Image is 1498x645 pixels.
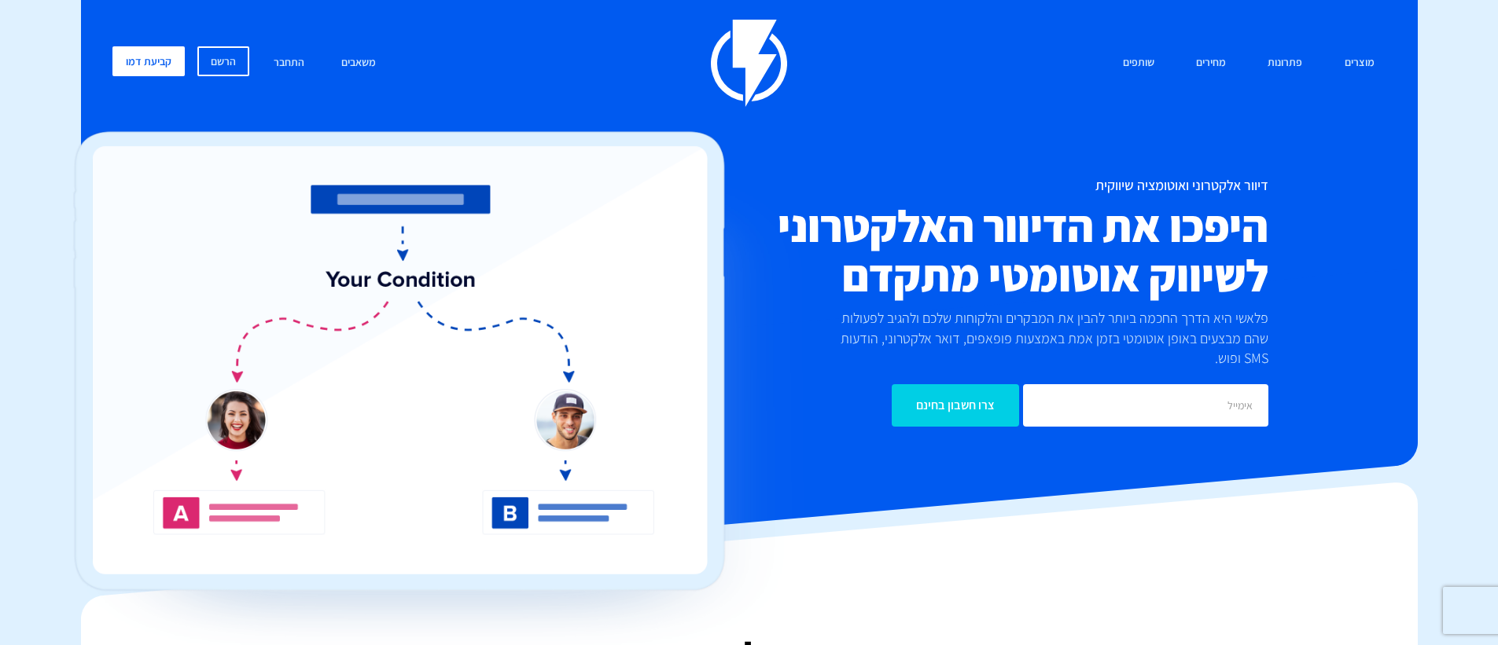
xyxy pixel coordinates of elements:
[112,46,185,76] a: קביעת דמו
[814,308,1268,368] p: פלאשי היא הדרך החכמה ביותר להבין את המבקרים והלקוחות שלכם ולהגיב לפעולות שהם מבצעים באופן אוטומטי...
[1256,46,1314,80] a: פתרונות
[655,201,1268,300] h2: היפכו את הדיוור האלקטרוני לשיווק אוטומטי מתקדם
[262,46,316,80] a: התחבר
[892,384,1019,427] input: צרו חשבון בחינם
[1184,46,1238,80] a: מחירים
[329,46,388,80] a: משאבים
[197,46,249,76] a: הרשם
[1333,46,1386,80] a: מוצרים
[1111,46,1166,80] a: שותפים
[1023,384,1268,427] input: אימייל
[655,178,1268,193] h1: דיוור אלקטרוני ואוטומציה שיווקית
